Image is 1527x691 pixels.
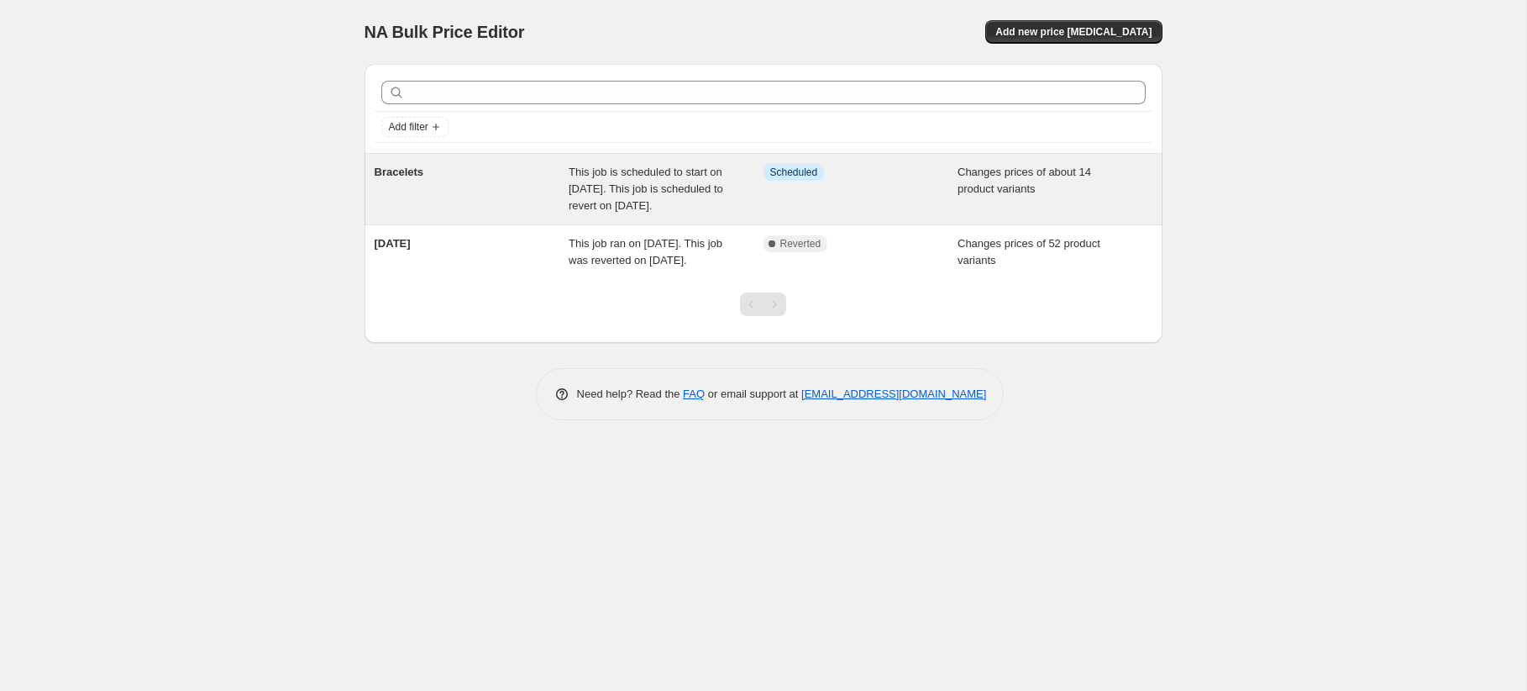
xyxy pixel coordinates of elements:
span: NA Bulk Price Editor [365,23,525,41]
button: Add new price [MEDICAL_DATA] [985,20,1162,44]
span: or email support at [705,388,801,400]
a: [EMAIL_ADDRESS][DOMAIN_NAME] [801,388,986,400]
span: Add new price [MEDICAL_DATA] [995,25,1152,39]
span: Scheduled [770,166,818,179]
span: Add filter [389,120,428,134]
span: This job ran on [DATE]. This job was reverted on [DATE]. [569,237,722,266]
span: Reverted [780,237,821,251]
a: FAQ [683,388,705,400]
span: Changes prices of about 14 product variants [958,166,1091,195]
span: [DATE] [375,237,411,250]
nav: Pagination [740,293,786,316]
span: Bracelets [375,166,424,178]
span: This job is scheduled to start on [DATE]. This job is scheduled to revert on [DATE]. [569,166,723,212]
span: Need help? Read the [577,388,684,400]
span: Changes prices of 52 product variants [958,237,1100,266]
button: Add filter [381,117,449,137]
